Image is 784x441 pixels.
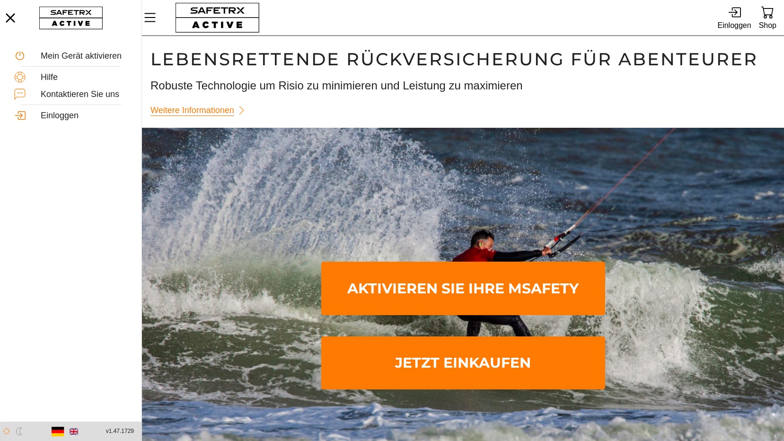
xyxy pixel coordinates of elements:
a: Weitere Informationen [150,101,251,120]
span: Jetzt einkaufen [329,338,598,388]
button: MenÜ [142,8,166,27]
div: Mein Gerät aktivieren [41,51,127,62]
button: v1.47.1729 [100,423,140,439]
span: Aktivieren Sie Ihre MSafety [329,264,598,313]
div: Einloggen [41,111,127,121]
img: ModeDark.svg [15,427,23,435]
div: Kontaktieren Sie uns [41,89,127,100]
a: Jetzt einkaufen [321,336,605,390]
img: ContactUs.svg [14,88,26,100]
h1: Lebensrettende Rückversicherung für Abenteurer [150,48,775,70]
a: Aktivieren Sie Ihre MSafety [321,262,605,315]
h3: Robuste Technologie um Risio zu minimieren und Leistung zu maximieren [150,78,775,94]
button: Deutsch [50,423,66,440]
img: de.svg [51,425,64,438]
button: Englishc [66,423,82,440]
span: v1.47.1729 [106,426,134,436]
img: Help.svg [14,71,26,83]
img: ModeLight.svg [2,427,10,435]
div: Hilfe [41,72,127,83]
img: en.svg [70,427,78,436]
span: Weitere Informationen [150,103,234,118]
div: Einloggen [717,19,751,32]
div: Shop [759,19,776,32]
